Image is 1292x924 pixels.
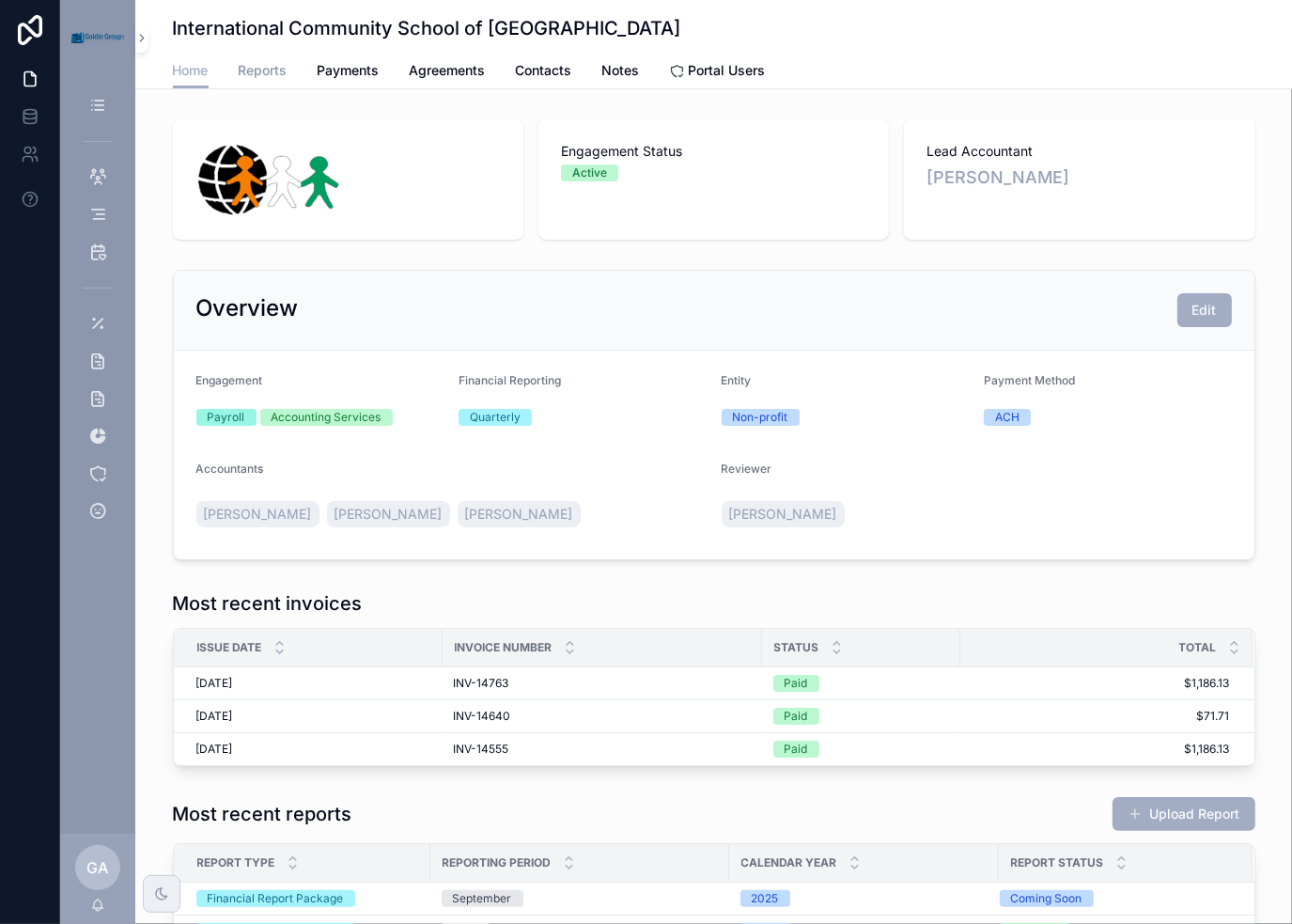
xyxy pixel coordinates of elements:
span: Total [1179,640,1217,655]
span: [PERSON_NAME] [729,505,837,524]
a: Portal Users [670,54,766,91]
div: Quarterly [470,409,521,426]
a: INV-14555 [454,742,751,757]
a: Paid [773,708,949,725]
img: App logo [71,32,124,42]
div: Paid [785,708,808,725]
div: Financial Report Package [208,890,344,907]
a: Contacts [516,54,572,91]
a: Financial Report Package [196,890,419,907]
span: Entity [722,373,752,387]
h2: Overview [196,293,299,323]
a: September [442,890,718,907]
span: Agreements [410,61,486,80]
a: [PERSON_NAME] [458,501,581,527]
div: Paid [785,675,808,692]
span: Engagement [196,373,263,387]
div: Active [572,164,607,181]
span: Home [173,61,209,80]
span: Financial Reporting [459,373,561,387]
button: Edit [1177,293,1232,327]
a: $71.71 [961,709,1230,724]
a: Home [173,54,209,89]
span: Accountants [196,462,264,476]
span: Notes [602,61,640,80]
a: [DATE] [196,742,431,757]
span: [PERSON_NAME] [204,505,312,524]
a: [DATE] [196,676,431,691]
h1: Most recent invoices [173,590,363,617]
span: Issue date [197,640,262,655]
button: Upload Report [1113,797,1255,831]
a: [DATE] [196,709,431,724]
span: Reviewer [722,462,772,476]
img: logo.webp [195,142,341,217]
div: Paid [785,741,808,758]
h1: International Community School of [GEOGRAPHIC_DATA] [173,15,681,41]
span: INV-14763 [454,676,509,691]
span: Engagement Status [561,142,866,161]
div: Coming Soon [1011,890,1082,907]
a: Agreements [410,54,486,91]
a: Paid [773,675,949,692]
span: Portal Users [689,61,766,80]
span: [DATE] [196,742,233,757]
span: [PERSON_NAME] [335,505,443,524]
span: Payments [318,61,380,80]
div: Accounting Services [272,409,381,426]
span: Edit [1192,301,1217,320]
div: 2025 [752,890,779,907]
span: Status [774,640,819,655]
a: Notes [602,54,640,91]
h1: Most recent reports [173,801,352,827]
div: scrollable content [60,75,135,553]
span: Calendar Year [741,855,837,870]
a: Paid [773,741,949,758]
a: [PERSON_NAME] [196,501,319,527]
a: [PERSON_NAME] [722,501,845,527]
span: [DATE] [196,676,233,691]
span: Lead Accountant [926,142,1232,161]
a: INV-14640 [454,709,751,724]
a: Reports [239,54,288,91]
div: Payroll [208,409,245,426]
div: ACH [995,409,1020,426]
a: [PERSON_NAME] [327,501,450,527]
a: $1,186.13 [961,676,1230,691]
span: Payment Method [984,373,1075,387]
a: INV-14763 [454,676,751,691]
span: Contacts [516,61,572,80]
span: Invoice Number [455,640,553,655]
span: Reporting Period [443,855,552,870]
a: 2025 [740,890,988,907]
a: Coming Soon [1000,890,1230,907]
span: GA [87,856,109,879]
div: Non-profit [733,409,788,426]
a: [PERSON_NAME] [926,164,1069,191]
span: INV-14555 [454,742,509,757]
span: [PERSON_NAME] [465,505,573,524]
a: Payments [318,54,380,91]
span: Reports [239,61,288,80]
div: September [453,890,512,907]
span: INV-14640 [454,709,511,724]
span: Report Type [197,855,275,870]
span: Report Status [1011,855,1104,870]
a: $1,186.13 [961,742,1230,757]
span: [DATE] [196,709,233,724]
